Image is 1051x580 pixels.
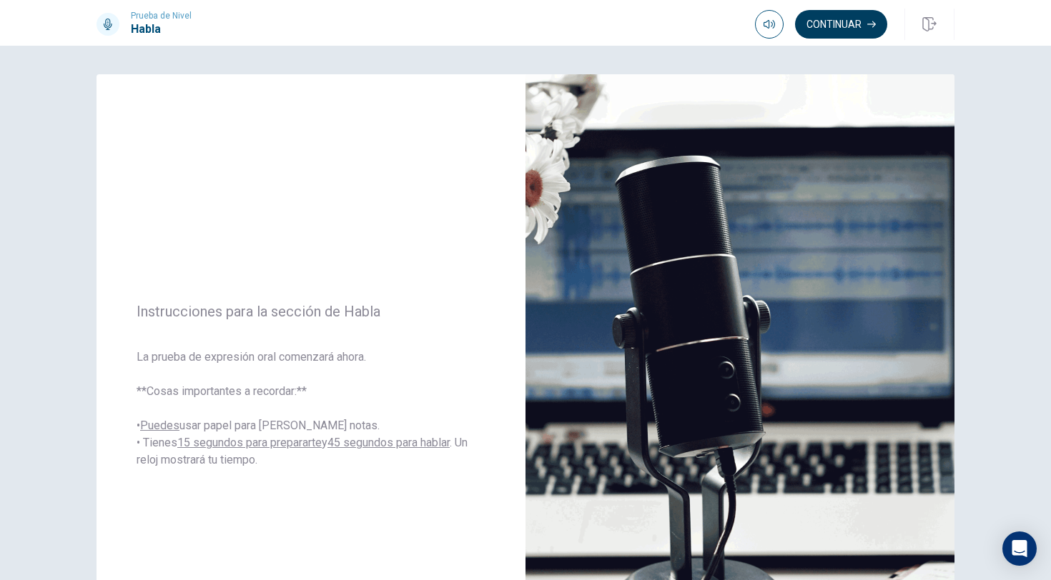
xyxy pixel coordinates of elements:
div: Open Intercom Messenger [1002,531,1037,566]
span: Prueba de Nivel [131,11,192,21]
u: Puedes [140,419,179,432]
span: La prueba de expresión oral comenzará ahora. **Cosas importantes a recordar:** • usar papel para ... [137,349,485,469]
button: Continuar [795,10,887,39]
h1: Habla [131,21,192,38]
u: 15 segundos para prepararte [177,436,322,449]
span: Instrucciones para la sección de Habla [137,303,485,320]
u: 45 segundos para hablar [327,436,450,449]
